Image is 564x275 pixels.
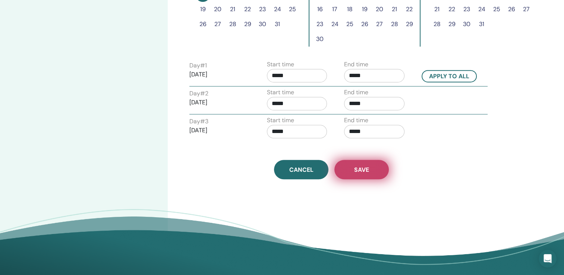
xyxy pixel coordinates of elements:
button: 24 [270,2,285,17]
button: 22 [402,2,417,17]
label: Day # 3 [189,117,208,126]
label: Start time [267,116,294,125]
button: 21 [429,2,444,17]
button: 18 [342,2,357,17]
button: 19 [195,2,210,17]
button: 26 [504,2,519,17]
button: 29 [240,17,255,32]
div: Open Intercom Messenger [539,250,557,268]
button: 28 [387,17,402,32]
button: 26 [357,17,372,32]
button: 20 [210,2,225,17]
button: 17 [327,2,342,17]
button: 20 [372,2,387,17]
button: 25 [285,2,300,17]
label: End time [344,60,368,69]
button: 21 [225,2,240,17]
span: Save [354,166,369,174]
button: 24 [474,2,489,17]
button: 23 [312,17,327,32]
button: 30 [312,32,327,47]
label: Day # 1 [189,61,207,70]
button: 16 [312,2,327,17]
label: Day # 2 [189,89,208,98]
button: Save [334,160,389,179]
label: End time [344,88,368,97]
button: 26 [195,17,210,32]
button: 25 [342,17,357,32]
button: 30 [459,17,474,32]
button: 27 [210,17,225,32]
p: [DATE] [189,98,250,107]
button: 23 [255,2,270,17]
button: 29 [444,17,459,32]
button: 22 [240,2,255,17]
button: 28 [429,17,444,32]
button: 21 [387,2,402,17]
button: 28 [225,17,240,32]
button: 19 [357,2,372,17]
button: Apply to all [422,70,477,82]
button: 30 [255,17,270,32]
label: End time [344,116,368,125]
button: 24 [327,17,342,32]
span: Cancel [289,166,313,174]
button: 22 [444,2,459,17]
label: Start time [267,60,294,69]
button: 29 [402,17,417,32]
button: 27 [519,2,534,17]
p: [DATE] [189,126,250,135]
a: Cancel [274,160,328,179]
button: 31 [270,17,285,32]
button: 25 [489,2,504,17]
p: [DATE] [189,70,250,79]
button: 31 [474,17,489,32]
button: 27 [372,17,387,32]
button: 23 [459,2,474,17]
label: Start time [267,88,294,97]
